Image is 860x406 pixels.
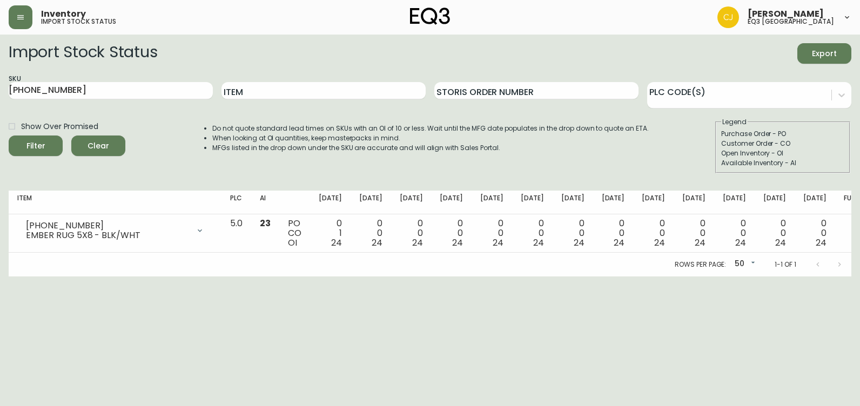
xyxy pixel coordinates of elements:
[452,236,463,249] span: 24
[675,260,726,269] p: Rows per page:
[714,191,755,214] th: [DATE]
[633,191,674,214] th: [DATE]
[721,139,844,148] div: Customer Order - CO
[351,191,391,214] th: [DATE]
[721,117,748,127] legend: Legend
[748,18,834,25] h5: eq3 [GEOGRAPHIC_DATA]
[288,236,297,249] span: OI
[9,43,157,64] h2: Import Stock Status
[816,236,827,249] span: 24
[310,191,351,214] th: [DATE]
[561,219,584,248] div: 0 0
[521,219,544,248] div: 0 0
[391,191,432,214] th: [DATE]
[717,6,739,28] img: 7836c8950ad67d536e8437018b5c2533
[480,219,503,248] div: 0 0
[574,236,584,249] span: 24
[512,191,553,214] th: [DATE]
[533,236,544,249] span: 24
[359,219,382,248] div: 0 0
[431,191,472,214] th: [DATE]
[41,10,86,18] span: Inventory
[412,236,423,249] span: 24
[221,191,251,214] th: PLC
[775,260,796,269] p: 1-1 of 1
[797,43,851,64] button: Export
[319,219,342,248] div: 0 1
[472,191,512,214] th: [DATE]
[260,217,271,229] span: 23
[493,236,503,249] span: 24
[221,214,251,253] td: 5.0
[730,255,757,273] div: 50
[682,219,706,248] div: 0 0
[41,18,116,25] h5: import stock status
[26,231,189,240] div: EMBER RUG 5X8 - BLK/WHT
[440,219,463,248] div: 0 0
[212,143,649,153] li: MFGs listed in the drop down under the SKU are accurate and will align with Sales Portal.
[372,236,382,249] span: 24
[71,136,125,156] button: Clear
[602,219,625,248] div: 0 0
[748,10,824,18] span: [PERSON_NAME]
[695,236,706,249] span: 24
[735,236,746,249] span: 24
[806,47,843,60] span: Export
[723,219,746,248] div: 0 0
[553,191,593,214] th: [DATE]
[721,129,844,139] div: Purchase Order - PO
[410,8,450,25] img: logo
[674,191,714,214] th: [DATE]
[642,219,665,248] div: 0 0
[593,191,634,214] th: [DATE]
[755,191,795,214] th: [DATE]
[775,236,786,249] span: 24
[763,219,787,248] div: 0 0
[80,139,117,153] span: Clear
[721,148,844,158] div: Open Inventory - OI
[803,219,827,248] div: 0 0
[400,219,423,248] div: 0 0
[251,191,279,214] th: AI
[9,191,221,214] th: Item
[795,191,835,214] th: [DATE]
[9,136,63,156] button: Filter
[331,236,342,249] span: 24
[654,236,665,249] span: 24
[721,158,844,168] div: Available Inventory - AI
[21,121,98,132] span: Show Over Promised
[614,236,624,249] span: 24
[212,133,649,143] li: When looking at OI quantities, keep masterpacks in mind.
[26,221,189,231] div: [PHONE_NUMBER]
[17,219,213,242] div: [PHONE_NUMBER]EMBER RUG 5X8 - BLK/WHT
[288,219,301,248] div: PO CO
[212,124,649,133] li: Do not quote standard lead times on SKUs with an OI of 10 or less. Wait until the MFG date popula...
